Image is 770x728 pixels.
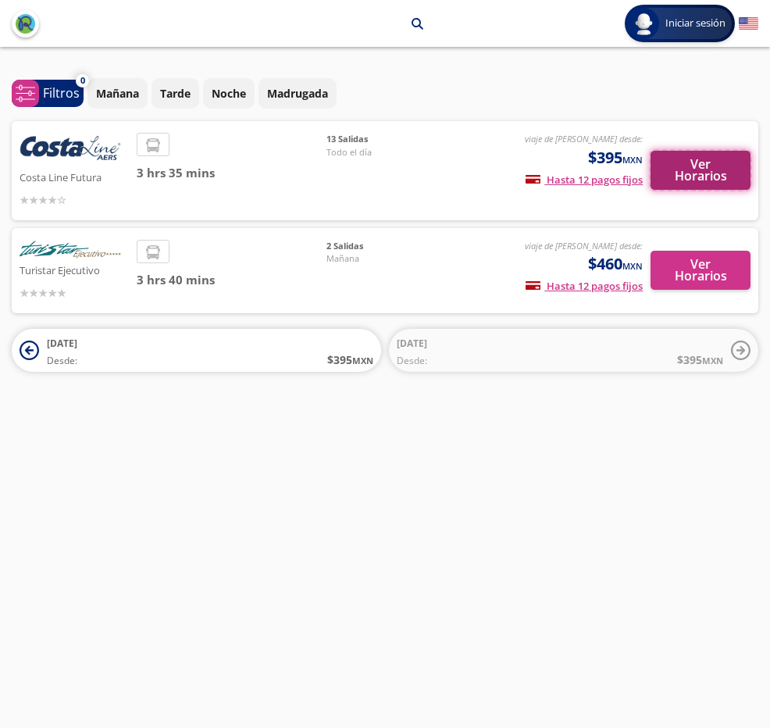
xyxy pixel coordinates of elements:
span: $ 395 [327,352,373,368]
small: MXN [352,355,373,366]
span: 13 Salidas [326,133,436,146]
button: Madrugada [258,78,337,109]
button: [DATE]Desde:$395MXN [12,329,381,372]
span: [DATE] [397,337,427,350]
span: 0 [80,74,85,87]
span: [DATE] [47,337,77,350]
small: MXN [622,260,643,272]
img: Costa Line Futura [20,133,121,167]
p: Filtros [43,84,80,102]
p: Noche [212,85,246,102]
span: $460 [588,252,643,276]
button: Tarde [152,78,199,109]
button: back [12,10,39,37]
span: Hasta 12 pagos fijos [526,279,643,293]
button: Ver Horarios [651,151,750,190]
span: Desde: [397,354,427,368]
img: Turistar Ejecutivo [20,240,121,261]
p: Costa Line Futura [20,167,129,186]
span: Hasta 12 pagos fijos [526,173,643,187]
p: Iguala [368,16,400,32]
span: 3 hrs 40 mins [137,271,326,289]
p: [GEOGRAPHIC_DATA] [237,16,348,32]
p: Mañana [96,85,139,102]
em: viaje de [PERSON_NAME] desde: [525,240,643,252]
span: Todo el día [326,146,436,159]
button: 0Filtros [12,80,84,107]
button: Mañana [87,78,148,109]
p: Turistar Ejecutivo [20,260,129,279]
button: Noche [203,78,255,109]
small: MXN [702,355,723,366]
p: Tarde [160,85,191,102]
span: Mañana [326,252,436,266]
p: Madrugada [267,85,328,102]
span: 2 Salidas [326,240,436,253]
button: Ver Horarios [651,251,750,290]
button: English [739,14,758,34]
span: $ 395 [677,352,723,368]
span: Desde: [47,354,77,368]
span: Iniciar sesión [659,16,732,31]
span: 3 hrs 35 mins [137,164,326,182]
small: MXN [622,154,643,166]
em: viaje de [PERSON_NAME] desde: [525,133,643,145]
span: $395 [588,146,643,170]
button: [DATE]Desde:$395MXN [389,329,758,372]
